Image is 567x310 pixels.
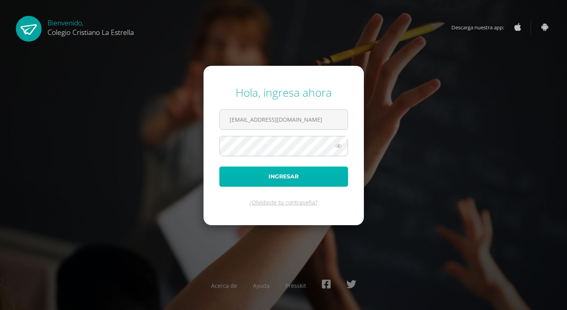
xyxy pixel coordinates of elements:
[219,85,348,100] div: Hola, ingresa ahora
[219,166,348,187] button: Ingresar
[253,282,270,289] a: Ayuda
[451,20,512,35] span: Descarga nuestra app:
[211,282,237,289] a: Acerca de
[48,16,134,37] div: Bienvenido,
[249,199,318,206] a: ¿Olvidaste tu contraseña?
[220,110,348,129] input: Correo electrónico o usuario
[48,27,134,37] span: Colegio Cristiano La Estrella
[285,282,306,289] a: Presskit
